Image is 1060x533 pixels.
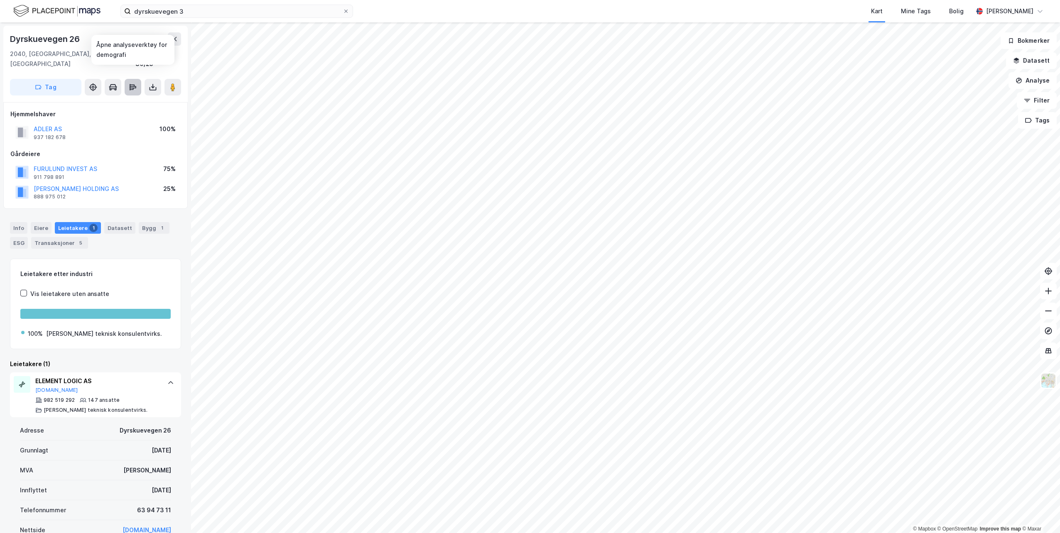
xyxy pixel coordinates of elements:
[986,6,1033,16] div: [PERSON_NAME]
[871,6,883,16] div: Kart
[120,425,171,435] div: Dyrskuevegen 26
[137,505,171,515] div: 63 94 73 11
[123,465,171,475] div: [PERSON_NAME]
[35,376,159,386] div: ELEMENT LOGIC AS
[152,485,171,495] div: [DATE]
[10,237,28,249] div: ESG
[10,49,135,69] div: 2040, [GEOGRAPHIC_DATA], [GEOGRAPHIC_DATA]
[158,224,166,232] div: 1
[1017,92,1057,109] button: Filter
[1040,373,1056,389] img: Z
[35,387,78,394] button: [DOMAIN_NAME]
[980,526,1021,532] a: Improve this map
[1006,52,1057,69] button: Datasett
[10,32,81,46] div: Dyrskuevegen 26
[163,164,176,174] div: 75%
[10,222,27,234] div: Info
[34,193,66,200] div: 888 975 012
[46,329,162,339] div: [PERSON_NAME] teknisk konsulentvirks.
[30,289,109,299] div: Vis leietakere uten ansatte
[88,397,120,403] div: 147 ansatte
[913,526,936,532] a: Mapbox
[10,359,181,369] div: Leietakere (1)
[10,149,181,159] div: Gårdeiere
[31,237,88,249] div: Transaksjoner
[1018,112,1057,129] button: Tags
[901,6,931,16] div: Mine Tags
[163,184,176,194] div: 25%
[28,329,43,339] div: 100%
[31,222,52,234] div: Eiere
[10,109,181,119] div: Hjemmelshaver
[76,239,85,247] div: 5
[1018,493,1060,533] div: Kontrollprogram for chat
[20,465,33,475] div: MVA
[20,269,171,279] div: Leietakere etter industri
[34,134,66,141] div: 937 182 678
[20,445,48,455] div: Grunnlagt
[104,222,135,234] div: Datasett
[1001,32,1057,49] button: Bokmerker
[20,425,44,435] div: Adresse
[20,485,47,495] div: Innflyttet
[10,79,81,95] button: Tag
[159,124,176,134] div: 100%
[34,174,64,181] div: 911 798 891
[152,445,171,455] div: [DATE]
[937,526,978,532] a: OpenStreetMap
[20,505,66,515] div: Telefonnummer
[89,224,98,232] div: 1
[1008,72,1057,89] button: Analyse
[139,222,169,234] div: Bygg
[1018,493,1060,533] iframe: Chat Widget
[949,6,964,16] div: Bolig
[55,222,101,234] div: Leietakere
[44,407,147,413] div: [PERSON_NAME] teknisk konsulentvirks.
[44,397,75,403] div: 982 519 292
[135,49,181,69] div: Ullensaker, 30/25
[131,5,343,17] input: Søk på adresse, matrikkel, gårdeiere, leietakere eller personer
[13,4,101,18] img: logo.f888ab2527a4732fd821a326f86c7f29.svg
